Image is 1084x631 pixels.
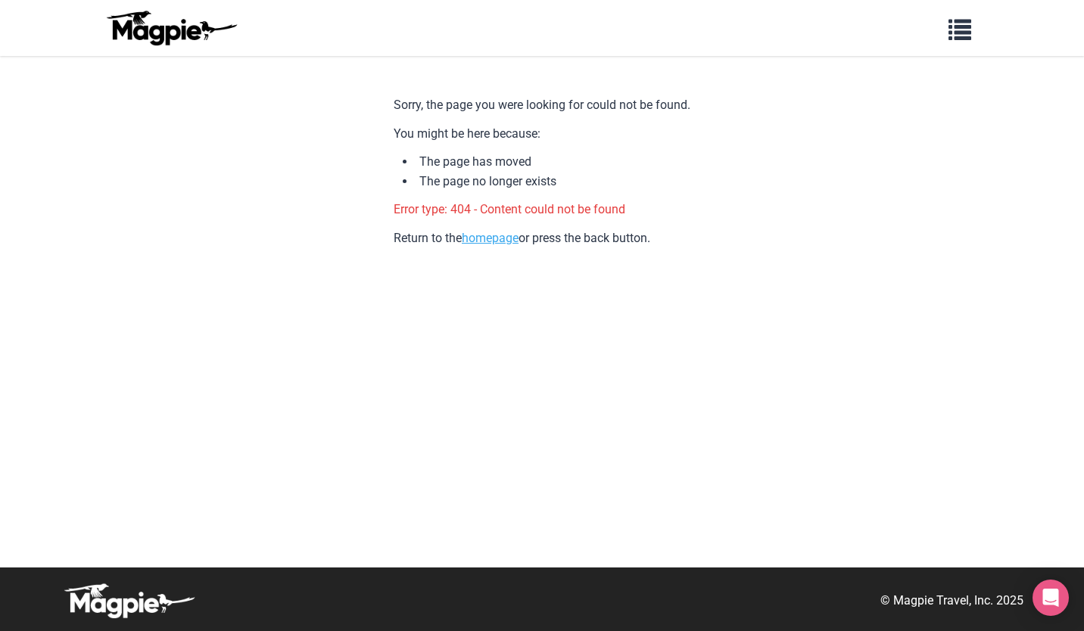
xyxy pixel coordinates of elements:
img: logo-white-d94fa1abed81b67a048b3d0f0ab5b955.png [61,583,197,619]
li: The page has moved [403,152,690,172]
p: Error type: 404 - Content could not be found [394,200,690,219]
img: logo-ab69f6fb50320c5b225c76a69d11143b.png [103,10,239,46]
p: Sorry, the page you were looking for could not be found. [394,95,690,115]
p: You might be here because: [394,124,690,144]
a: homepage [462,231,519,245]
div: Open Intercom Messenger [1033,580,1069,616]
p: © Magpie Travel, Inc. 2025 [880,591,1023,611]
li: The page no longer exists [403,172,690,191]
p: Return to the or press the back button. [394,228,690,248]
